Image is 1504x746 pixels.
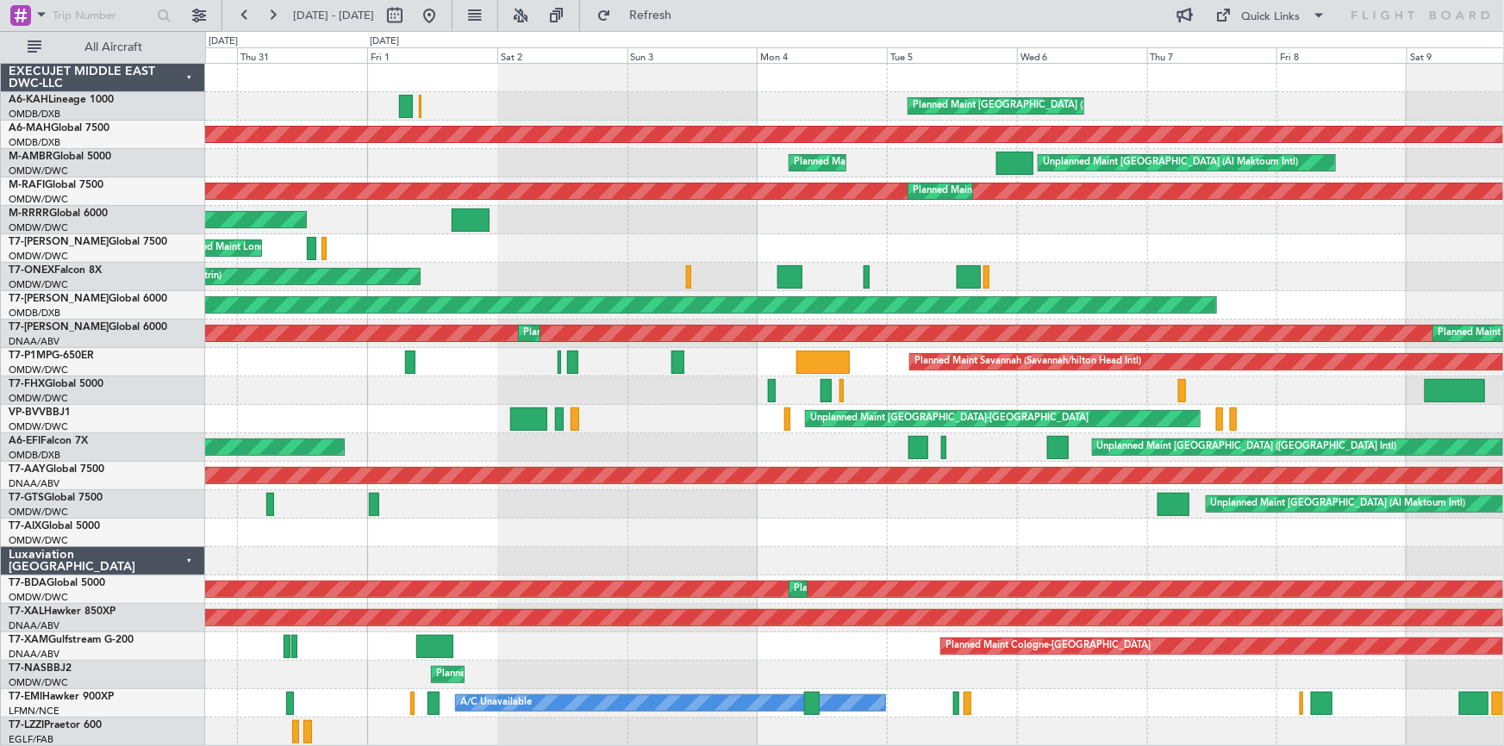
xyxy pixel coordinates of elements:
[9,506,68,519] a: OMDW/DWC
[9,663,72,674] a: T7-NASBBJ2
[1276,47,1407,63] div: Fri 8
[9,449,60,462] a: OMDB/DXB
[9,578,105,588] a: T7-BDAGlobal 5000
[9,351,52,361] span: T7-P1MP
[1017,47,1147,63] div: Wed 6
[1211,491,1466,517] div: Unplanned Maint [GEOGRAPHIC_DATA] (Al Maktoum Intl)
[589,2,692,29] button: Refresh
[9,123,109,134] a: A6-MAHGlobal 7500
[9,180,103,190] a: M-RAFIGlobal 7500
[9,606,44,617] span: T7-XAL
[19,34,187,61] button: All Aircraft
[9,180,45,190] span: M-RAFI
[9,720,44,730] span: T7-LZZI
[9,335,59,348] a: DNAA/ABV
[9,676,68,689] a: OMDW/DWC
[209,34,238,49] div: [DATE]
[497,47,627,63] div: Sat 2
[9,294,167,304] a: T7-[PERSON_NAME]Global 6000
[237,47,367,63] div: Thu 31
[757,47,887,63] div: Mon 4
[913,93,1184,119] div: Planned Maint [GEOGRAPHIC_DATA] ([GEOGRAPHIC_DATA])
[9,95,114,105] a: A6-KAHLineage 1000
[9,364,68,376] a: OMDW/DWC
[9,123,51,134] span: A6-MAH
[9,720,102,730] a: T7-LZZIPraetor 600
[615,9,687,22] span: Refresh
[9,208,108,219] a: M-RRRRGlobal 6000
[9,152,111,162] a: M-AMBRGlobal 5000
[627,47,758,63] div: Sun 3
[9,294,109,304] span: T7-[PERSON_NAME]
[9,407,71,418] a: VP-BVVBBJ1
[53,3,152,28] input: Trip Number
[9,648,59,661] a: DNAA/ABV
[9,493,103,503] a: T7-GTSGlobal 7500
[460,690,532,716] div: A/C Unavailable
[9,95,48,105] span: A6-KAH
[523,320,693,346] div: Planned Maint Dubai (Al Maktoum Intl)
[9,152,53,162] span: M-AMBR
[9,265,54,276] span: T7-ONEX
[1043,150,1298,176] div: Unplanned Maint [GEOGRAPHIC_DATA] (Al Maktoum Intl)
[9,635,134,645] a: T7-XAMGulfstream G-200
[436,662,630,687] div: Planned Maint Abuja ([PERSON_NAME] Intl)
[945,633,1151,659] div: Planned Maint Cologne-[GEOGRAPHIC_DATA]
[9,578,47,588] span: T7-BDA
[9,322,109,333] span: T7-[PERSON_NAME]
[9,407,46,418] span: VP-BVV
[9,265,102,276] a: T7-ONEXFalcon 8X
[370,34,399,49] div: [DATE]
[9,392,68,405] a: OMDW/DWC
[9,521,100,532] a: T7-AIXGlobal 5000
[9,136,60,149] a: OMDB/DXB
[293,8,374,23] span: [DATE] - [DATE]
[9,733,53,746] a: EGLF/FAB
[9,208,49,219] span: M-RRRR
[1097,434,1397,460] div: Unplanned Maint [GEOGRAPHIC_DATA] ([GEOGRAPHIC_DATA] Intl)
[9,692,114,702] a: T7-EMIHawker 900XP
[9,221,68,234] a: OMDW/DWC
[9,420,68,433] a: OMDW/DWC
[9,493,44,503] span: T7-GTS
[9,108,60,121] a: OMDB/DXB
[9,250,68,263] a: OMDW/DWC
[9,379,45,389] span: T7-FHX
[810,406,1089,432] div: Unplanned Maint [GEOGRAPHIC_DATA]-[GEOGRAPHIC_DATA]
[1147,47,1277,63] div: Thu 7
[9,278,68,291] a: OMDW/DWC
[794,150,1065,176] div: Planned Maint [GEOGRAPHIC_DATA] ([GEOGRAPHIC_DATA])
[9,606,115,617] a: T7-XALHawker 850XP
[9,534,68,547] a: OMDW/DWC
[913,178,1083,204] div: Planned Maint Dubai (Al Maktoum Intl)
[9,237,167,247] a: T7-[PERSON_NAME]Global 7500
[9,165,68,177] a: OMDW/DWC
[9,591,68,604] a: OMDW/DWC
[9,464,46,475] span: T7-AAY
[9,692,42,702] span: T7-EMI
[45,41,182,53] span: All Aircraft
[1242,9,1301,26] div: Quick Links
[9,379,103,389] a: T7-FHXGlobal 5000
[9,307,60,320] a: OMDB/DXB
[9,436,88,446] a: A6-EFIFalcon 7X
[9,477,59,490] a: DNAA/ABV
[9,619,59,632] a: DNAA/ABV
[9,705,59,718] a: LFMN/NCE
[9,521,41,532] span: T7-AIX
[794,576,964,602] div: Planned Maint Dubai (Al Maktoum Intl)
[9,663,47,674] span: T7-NAS
[9,635,48,645] span: T7-XAM
[9,193,68,206] a: OMDW/DWC
[887,47,1017,63] div: Tue 5
[367,47,497,63] div: Fri 1
[9,322,167,333] a: T7-[PERSON_NAME]Global 6000
[9,436,41,446] span: A6-EFI
[914,349,1141,375] div: Planned Maint Savannah (Savannah/hilton Head Intl)
[9,237,109,247] span: T7-[PERSON_NAME]
[9,464,104,475] a: T7-AAYGlobal 7500
[9,351,94,361] a: T7-P1MPG-650ER
[1208,2,1335,29] button: Quick Links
